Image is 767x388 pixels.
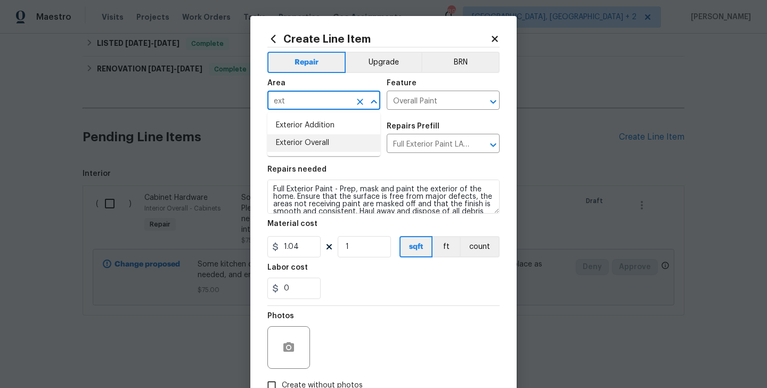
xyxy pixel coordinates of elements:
[267,166,327,173] h5: Repairs needed
[399,236,433,257] button: sqft
[366,94,381,109] button: Close
[486,94,501,109] button: Open
[346,52,422,73] button: Upgrade
[486,138,501,152] button: Open
[267,79,285,87] h5: Area
[421,52,500,73] button: BRN
[267,312,294,320] h5: Photos
[460,236,500,257] button: count
[267,33,490,45] h2: Create Line Item
[267,117,380,134] li: Exterior Addition
[353,94,368,109] button: Clear
[387,123,439,130] h5: Repairs Prefill
[433,236,460,257] button: ft
[267,264,308,271] h5: Labor cost
[267,220,317,228] h5: Material cost
[387,79,417,87] h5: Feature
[267,52,346,73] button: Repair
[267,180,500,214] textarea: Full Exterior Paint - Prep, mask and paint the exterior of the home. Ensure that the surface is f...
[267,134,380,152] li: Exterior Overall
